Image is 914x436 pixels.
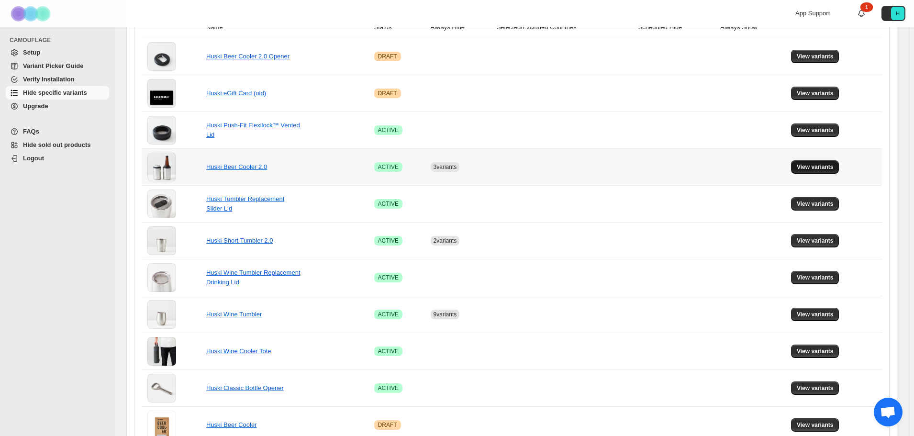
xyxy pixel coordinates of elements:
span: ACTIVE [378,274,399,281]
span: View variants [797,126,834,134]
span: Upgrade [23,102,48,110]
span: View variants [797,237,834,245]
img: Huski Push-Fit Flexilock™ Vented Lid [147,116,176,145]
th: Scheduled Hide [635,17,718,38]
span: View variants [797,163,834,171]
a: Setup [6,46,109,59]
div: 1 [860,2,873,12]
span: View variants [797,311,834,318]
span: DRAFT [378,53,397,60]
a: Variant Picker Guide [6,59,109,73]
span: ACTIVE [378,237,399,245]
span: View variants [797,200,834,208]
a: Hide specific variants [6,86,109,100]
span: ACTIVE [378,311,399,318]
img: Huski Wine Tumbler Replacement Drinking Lid [147,263,176,292]
a: Huski Wine Cooler Tote [206,347,271,355]
a: Upgrade [6,100,109,113]
a: Huski Beer Cooler 2.0 [206,163,267,170]
span: View variants [797,384,834,392]
span: View variants [797,274,834,281]
th: Status [371,17,428,38]
a: Huski Short Tumbler 2.0 [206,237,273,244]
a: Huski eGift Card (old) [206,89,266,97]
a: Hide sold out products [6,138,109,152]
button: View variants [791,271,839,284]
a: Huski Classic Bottle Opener [206,384,284,391]
img: Huski Wine Cooler Tote [147,337,176,366]
span: ACTIVE [378,126,399,134]
span: View variants [797,421,834,429]
button: View variants [791,308,839,321]
button: View variants [791,345,839,358]
a: Huski Push-Fit Flexilock™ Vented Lid [206,122,300,138]
text: H [896,11,900,16]
a: Verify Installation [6,73,109,86]
a: FAQs [6,125,109,138]
th: Name [203,17,371,38]
button: View variants [791,381,839,395]
a: Huski Tumbler Replacement Slider Lid [206,195,284,212]
button: View variants [791,197,839,211]
span: View variants [797,347,834,355]
th: Always Show [717,17,788,38]
span: Verify Installation [23,76,75,83]
button: View variants [791,50,839,63]
button: View variants [791,123,839,137]
th: Selected/Excluded Countries [494,17,635,38]
span: Hide sold out products [23,141,91,148]
span: ACTIVE [378,347,399,355]
span: App Support [795,10,830,17]
span: 2 variants [434,237,457,244]
span: DRAFT [378,421,397,429]
span: FAQs [23,128,39,135]
button: View variants [791,160,839,174]
img: Huski Beer Cooler 2.0 Opener [147,42,176,71]
a: Huski Beer Cooler 2.0 Opener [206,53,290,60]
span: View variants [797,89,834,97]
a: Huski Wine Tumbler Replacement Drinking Lid [206,269,301,286]
span: 3 variants [434,164,457,170]
button: View variants [791,418,839,432]
img: Huski Short Tumbler 2.0 [147,226,176,255]
span: View variants [797,53,834,60]
a: Huski Beer Cooler [206,421,257,428]
button: View variants [791,87,839,100]
img: Huski Beer Cooler 2.0 [147,153,176,181]
span: Setup [23,49,40,56]
span: ACTIVE [378,200,399,208]
span: ACTIVE [378,384,399,392]
img: Huski eGift Card (old) [147,79,176,108]
button: Avatar with initials H [881,6,905,21]
img: Huski Tumbler Replacement Slider Lid [147,190,176,218]
a: Open chat [874,398,903,426]
button: View variants [791,234,839,247]
a: Huski Wine Tumbler [206,311,262,318]
span: ACTIVE [378,163,399,171]
span: CAMOUFLAGE [10,36,110,44]
span: DRAFT [378,89,397,97]
span: Variant Picker Guide [23,62,83,69]
img: Huski Wine Tumbler [147,300,176,329]
a: Logout [6,152,109,165]
img: Huski Classic Bottle Opener [147,374,176,402]
img: Camouflage [8,0,56,27]
span: Avatar with initials H [891,7,904,20]
th: Always Hide [428,17,494,38]
a: 1 [857,9,866,18]
span: Logout [23,155,44,162]
span: 9 variants [434,311,457,318]
span: Hide specific variants [23,89,87,96]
